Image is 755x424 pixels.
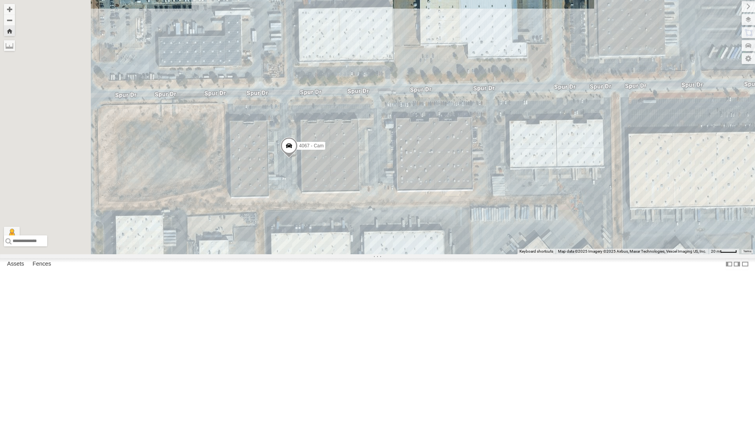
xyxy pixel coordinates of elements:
[743,250,751,253] a: Terms
[519,249,553,254] button: Keyboard shortcuts
[299,143,324,149] span: 4067 - Cam
[733,258,741,270] label: Dock Summary Table to the Right
[4,227,20,242] button: Drag Pegman onto the map to open Street View
[558,249,706,253] span: Map data ©2025 Imagery ©2025 Airbus, Maxar Technologies, Vexcel Imaging US, Inc.
[711,249,720,253] span: 20 m
[742,53,755,64] label: Map Settings
[4,4,15,15] button: Zoom in
[4,26,15,36] button: Zoom Home
[4,15,15,26] button: Zoom out
[3,259,28,270] label: Assets
[725,258,733,270] label: Dock Summary Table to the Left
[709,249,739,254] button: Map Scale: 20 m per 39 pixels
[29,259,55,270] label: Fences
[741,258,749,270] label: Hide Summary Table
[4,40,15,51] label: Measure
